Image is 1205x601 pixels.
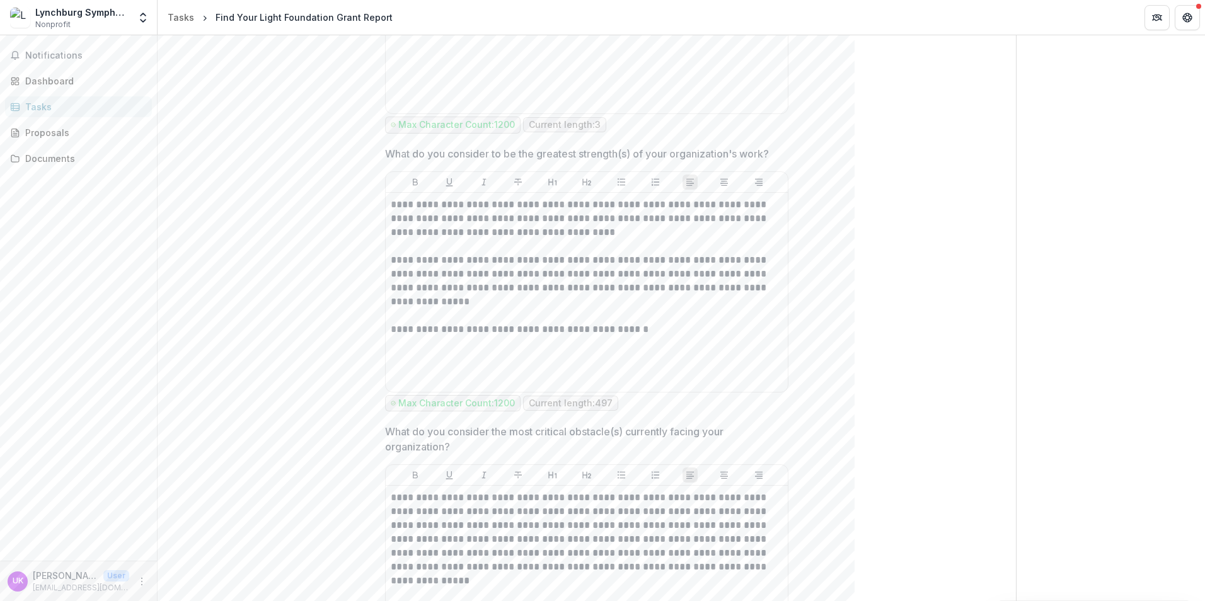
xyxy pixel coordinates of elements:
[10,8,30,28] img: Lynchburg Symphony Orchestra
[385,146,769,161] p: What do you consider to be the greatest strength(s) of your organization's work?
[683,175,698,190] button: Align Left
[163,8,398,26] nav: breadcrumb
[5,148,152,169] a: Documents
[648,467,663,483] button: Ordered List
[614,467,629,483] button: Bullet List
[5,71,152,91] a: Dashboard
[442,467,457,483] button: Underline
[134,5,152,30] button: Open entity switcher
[408,467,423,483] button: Bold
[25,152,142,165] div: Documents
[529,398,613,409] p: Current length: 497
[442,175,457,190] button: Underline
[529,120,601,130] p: Current length: 3
[398,398,515,409] p: Max Character Count: 1200
[385,424,781,454] p: What do you consider the most critical obstacle(s) currently facing your organization?
[25,74,142,88] div: Dashboard
[134,574,149,589] button: More
[1175,5,1200,30] button: Get Help
[717,175,732,190] button: Align Center
[103,570,129,581] p: User
[579,467,594,483] button: Heading 2
[5,96,152,117] a: Tasks
[408,175,423,190] button: Bold
[5,122,152,143] a: Proposals
[545,175,560,190] button: Heading 1
[25,100,142,113] div: Tasks
[579,175,594,190] button: Heading 2
[35,19,71,30] span: Nonprofit
[168,11,194,24] div: Tasks
[398,120,515,130] p: Max Character Count: 1200
[35,6,129,19] div: Lynchburg Symphony Orchestra
[13,577,23,585] div: Ula Kauppi
[163,8,199,26] a: Tasks
[25,50,147,61] span: Notifications
[5,45,152,66] button: Notifications
[683,467,698,483] button: Align Left
[717,467,732,483] button: Align Center
[476,175,492,190] button: Italicize
[33,582,129,593] p: [EMAIL_ADDRESS][DOMAIN_NAME]
[614,175,629,190] button: Bullet List
[545,467,560,483] button: Heading 1
[476,467,492,483] button: Italicize
[510,467,526,483] button: Strike
[33,569,98,582] p: [PERSON_NAME]
[1144,5,1170,30] button: Partners
[25,126,142,139] div: Proposals
[510,175,526,190] button: Strike
[751,175,766,190] button: Align Right
[216,11,393,24] div: Find Your Light Foundation Grant Report
[648,175,663,190] button: Ordered List
[751,467,766,483] button: Align Right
